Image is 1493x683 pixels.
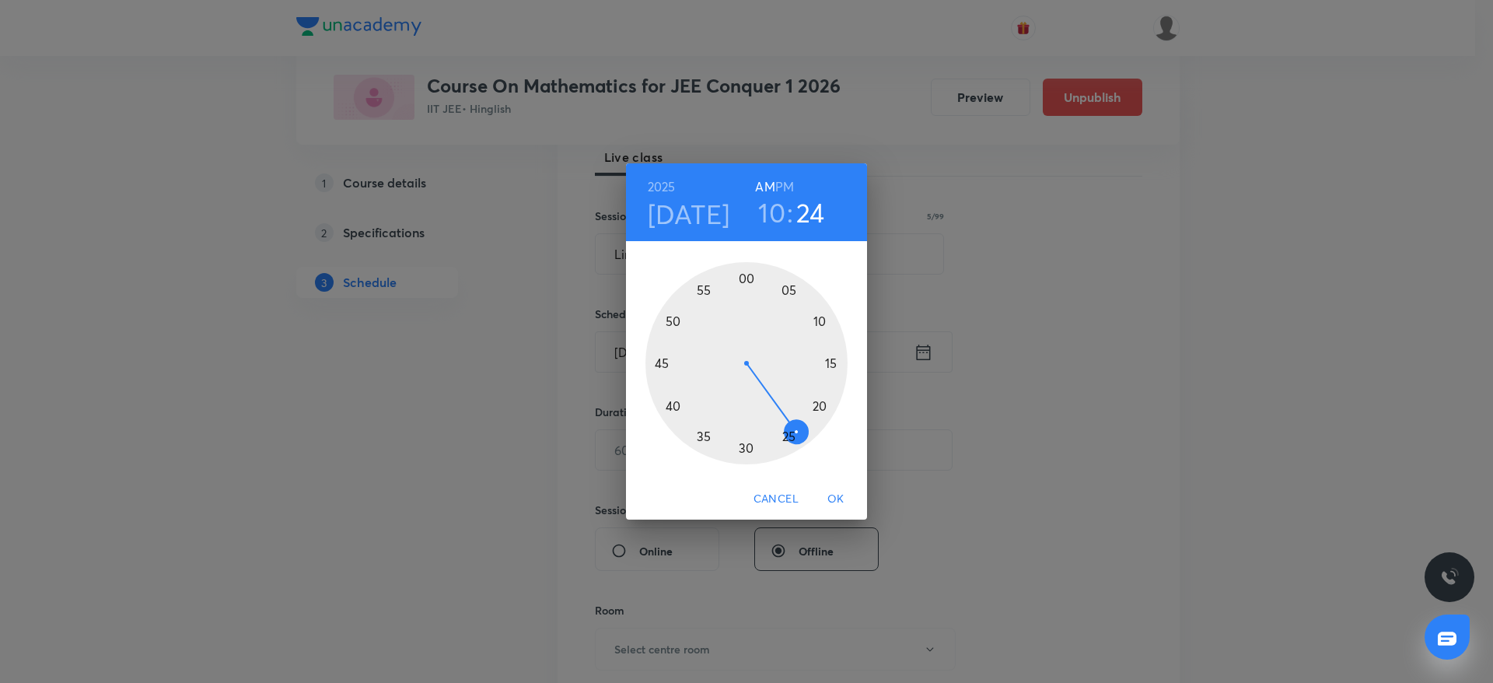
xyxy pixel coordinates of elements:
button: Cancel [747,485,805,513]
button: PM [775,176,794,198]
button: [DATE] [648,198,730,230]
button: 10 [758,196,785,229]
button: 2025 [648,176,676,198]
button: AM [755,176,774,198]
button: OK [811,485,861,513]
button: 24 [796,196,825,229]
h3: : [787,196,793,229]
span: Cancel [753,489,799,509]
span: OK [817,489,855,509]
